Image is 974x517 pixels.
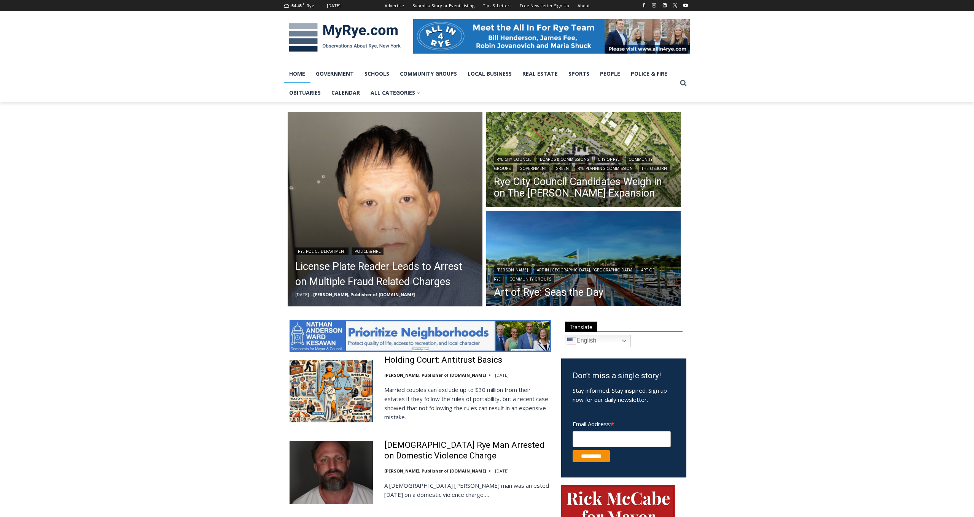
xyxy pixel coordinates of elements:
a: Read More Rye City Council Candidates Weigh in on The Osborn Expansion [486,112,681,209]
a: Rye City Council Candidates Weigh in on The [PERSON_NAME] Expansion [494,176,673,199]
a: Home [284,64,310,83]
a: Schools [359,64,395,83]
img: [PHOTO: Seas the Day - Shenorock Shore Club Marina, Rye 36” X 48” Oil on canvas, Commissioned & E... [486,211,681,308]
a: Art in [GEOGRAPHIC_DATA], [GEOGRAPHIC_DATA] [534,266,635,274]
a: Sports [563,64,595,83]
a: Police & Fire [625,64,673,83]
div: | [295,246,475,255]
a: All Categories [365,83,426,102]
a: People [595,64,625,83]
p: Married couples can exclude up to $30 million from their estates if they follow the rules of port... [384,385,551,422]
img: MyRye.com [284,18,406,57]
img: 42 Year Old Rye Man Arrested on Domestic Violence Charge [290,441,373,503]
a: Linkedin [660,1,669,10]
span: 54.45 [291,3,302,8]
a: YouTube [681,1,690,10]
span: Translate [565,322,597,332]
a: Instagram [649,1,659,10]
a: X [670,1,680,10]
p: Stay informed. Stay inspired. Sign up now for our daily newsletter. [573,386,675,404]
a: Rye Planning Commission [575,165,635,172]
a: Community Groups [507,275,554,283]
h3: Don’t miss a single story! [573,370,675,382]
div: [DATE] [327,2,341,9]
img: All in for Rye [413,19,690,53]
a: Holding Court: Antitrust Basics [384,355,502,366]
a: Art of Rye [494,266,654,283]
a: [PERSON_NAME], Publisher of [DOMAIN_NAME] [384,372,486,378]
a: [PERSON_NAME] [494,266,531,274]
img: (PHOTO: Illustrative plan of The Osborn's proposed site plan from the July 10, 2025 planning comm... [486,112,681,209]
label: Email Address [573,416,671,430]
a: English [565,335,631,347]
a: Calendar [326,83,365,102]
span: – [311,292,313,297]
a: License Plate Reader Leads to Arrest on Multiple Fraud Related Charges [295,259,475,289]
div: Rye [307,2,314,9]
img: en [567,336,576,346]
button: View Search Form [676,76,690,90]
a: Art of Rye: Seas the Day [494,287,673,298]
img: Holding Court: Antitrust Basics [290,360,373,422]
a: Boards & Commissions [537,155,592,163]
a: Obituaries [284,83,326,102]
a: The Osborn [639,165,670,172]
nav: Primary Navigation [284,64,676,103]
a: City of Rye [595,155,622,163]
time: [DATE] [495,372,509,378]
a: Government [517,165,549,172]
a: Facebook [639,1,648,10]
a: Rye City Council [494,155,534,163]
a: Green [553,165,571,172]
a: Community Groups [494,155,653,172]
time: [DATE] [295,292,309,297]
p: A [DEMOGRAPHIC_DATA] [PERSON_NAME] man was arrested [DATE] on a domestic violence charge…. [384,481,551,499]
a: Read More License Plate Reader Leads to Arrest on Multiple Fraud Related Charges [288,112,482,306]
a: Read More Art of Rye: Seas the Day [486,211,681,308]
a: [PERSON_NAME], Publisher of [DOMAIN_NAME] [384,468,486,474]
div: | | | [494,265,673,283]
span: All Categories [371,89,420,97]
span: F [303,2,305,6]
div: | | | | | | | [494,154,673,172]
a: Rye Police Department [295,247,349,255]
a: [PERSON_NAME], Publisher of [DOMAIN_NAME] [313,292,415,297]
a: [DEMOGRAPHIC_DATA] Rye Man Arrested on Domestic Violence Charge [384,440,551,461]
a: Police & Fire [352,247,384,255]
time: [DATE] [495,468,509,474]
a: Community Groups [395,64,462,83]
img: (PHOTO: On Monday, October 13, 2025, Rye PD arrested Ming Wu, 60, of Flushing, New York, on multi... [288,112,482,306]
a: Government [310,64,359,83]
a: Local Business [462,64,517,83]
a: Real Estate [517,64,563,83]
